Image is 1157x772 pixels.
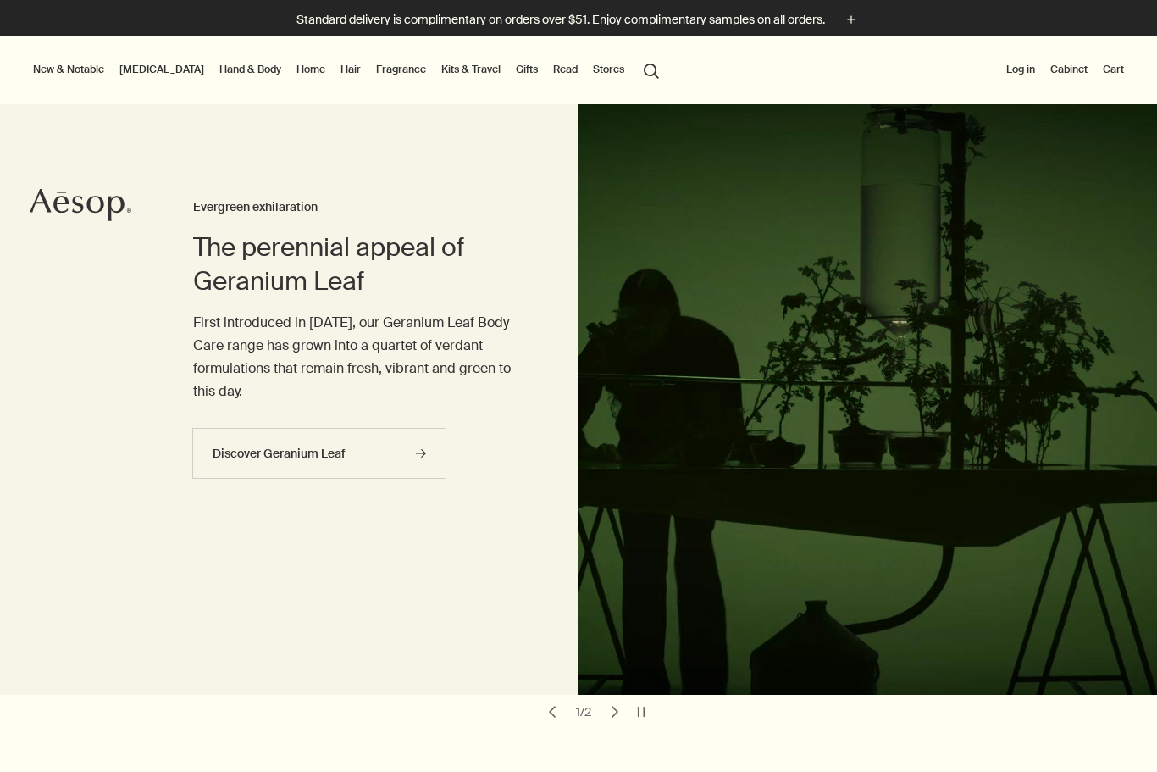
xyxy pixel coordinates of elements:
p: First introduced in [DATE], our Geranium Leaf Body Care range has grown into a quartet of verdant... [193,311,511,403]
a: Hand & Body [216,59,285,80]
div: 1 / 2 [571,704,596,719]
button: pause [629,700,653,724]
a: Read [550,59,581,80]
a: Hair [337,59,364,80]
a: Home [293,59,329,80]
a: Gifts [512,59,541,80]
button: Stores [590,59,628,80]
h2: The perennial appeal of Geranium Leaf [193,230,511,298]
a: Cabinet [1047,59,1091,80]
nav: supplementary [1003,36,1127,104]
button: Standard delivery is complimentary on orders over $51. Enjoy complimentary samples on all orders. [296,10,861,30]
svg: Aesop [30,188,131,222]
nav: primary [30,36,667,104]
button: Cart [1099,59,1127,80]
button: New & Notable [30,59,108,80]
a: Fragrance [373,59,429,80]
button: previous slide [540,700,564,724]
a: Discover Geranium Leaf [192,428,446,479]
button: Open search [636,53,667,86]
button: next slide [603,700,627,724]
a: Aesop [30,188,131,226]
button: Log in [1003,59,1038,80]
h3: Evergreen exhilaration [193,197,511,218]
a: Kits & Travel [438,59,504,80]
a: [MEDICAL_DATA] [116,59,208,80]
p: Standard delivery is complimentary on orders over $51. Enjoy complimentary samples on all orders. [296,11,825,29]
